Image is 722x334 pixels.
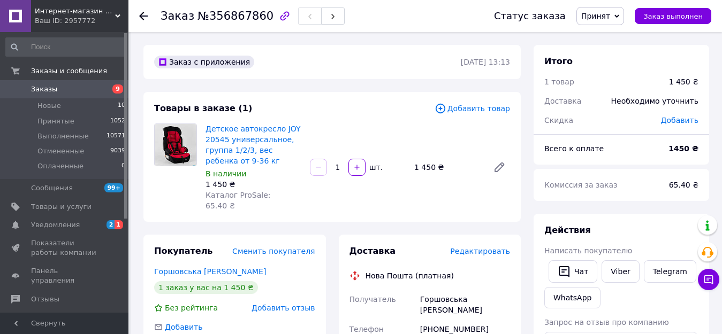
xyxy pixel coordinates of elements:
[544,97,581,105] span: Доставка
[112,84,123,94] span: 9
[31,84,57,94] span: Заказы
[363,270,457,281] div: Нова Пошта (платная)
[206,179,301,190] div: 1 450 ₴
[418,290,512,320] div: Горшовська [PERSON_NAME]
[118,101,125,111] span: 10
[549,260,597,283] button: Чат
[35,16,128,26] div: Ваш ID: 2957772
[110,116,125,126] span: 1052
[139,11,148,21] div: Вернуться назад
[410,160,484,175] div: 1 450 ₴
[154,267,266,276] a: Горшовська [PERSON_NAME]
[206,169,246,178] span: В наличии
[367,162,384,173] div: шт.
[37,146,84,156] span: Отмененные
[31,294,59,304] span: Отзывы
[661,116,698,125] span: Добавить
[644,260,696,283] a: Telegram
[450,247,510,255] span: Редактировать
[602,260,639,283] a: Viber
[544,246,632,255] span: Написать покупателю
[115,220,123,229] span: 1
[154,56,254,68] div: Заказ с приложения
[349,295,396,304] span: Получатель
[107,220,115,229] span: 2
[154,281,258,294] div: 1 заказ у вас на 1 450 ₴
[154,246,212,256] span: Покупатель
[37,131,89,141] span: Выполненные
[544,318,669,327] span: Запрос на отзыв про компанию
[165,323,202,331] span: Добавить
[155,124,196,166] img: Детское автокресло JOY 20545 универсальное, группа 1/2/3, вес ребенка от 9-36 кг
[206,191,270,210] span: Каталог ProSale: 65.40 ₴
[544,144,604,153] span: Всего к оплате
[252,304,315,312] span: Добавить отзыв
[197,10,273,22] span: №356867860
[5,37,126,57] input: Поиск
[31,66,107,76] span: Заказы и сообщения
[107,131,125,141] span: 10571
[698,269,719,290] button: Чат с покупателем
[494,11,566,21] div: Статус заказа
[643,12,703,20] span: Заказ выполнен
[110,146,125,156] span: 9039
[544,56,573,66] span: Итого
[669,76,698,87] div: 1 450 ₴
[37,161,83,171] span: Оплаченные
[31,183,73,193] span: Сообщения
[544,116,573,125] span: Скидка
[544,77,574,86] span: 1 товар
[605,89,705,113] div: Необходимо уточнить
[35,6,115,16] span: Интернет-магазин Dendis
[669,181,698,189] span: 65.40 ₴
[31,220,80,230] span: Уведомления
[121,161,125,171] span: 0
[544,287,601,308] a: WhatsApp
[161,10,194,22] span: Заказ
[544,181,618,189] span: Комиссия за заказ
[104,183,123,192] span: 99+
[31,266,99,285] span: Панель управления
[581,12,610,20] span: Принят
[349,246,396,256] span: Доставка
[668,144,698,153] b: 1450 ₴
[37,116,74,126] span: Принятые
[232,247,315,255] span: Сменить покупателя
[206,125,301,165] a: Детское автокресло JOY 20545 универсальное, группа 1/2/3, вес ребенка от 9-36 кг
[435,103,510,114] span: Добавить товар
[31,202,92,212] span: Товары и услуги
[544,225,591,235] span: Действия
[489,157,510,178] a: Редактировать
[31,238,99,258] span: Показатели работы компании
[461,58,510,66] time: [DATE] 13:13
[37,101,61,111] span: Новые
[635,8,711,24] button: Заказ выполнен
[154,103,252,113] span: Товары в заказе (1)
[165,304,218,312] span: Без рейтинга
